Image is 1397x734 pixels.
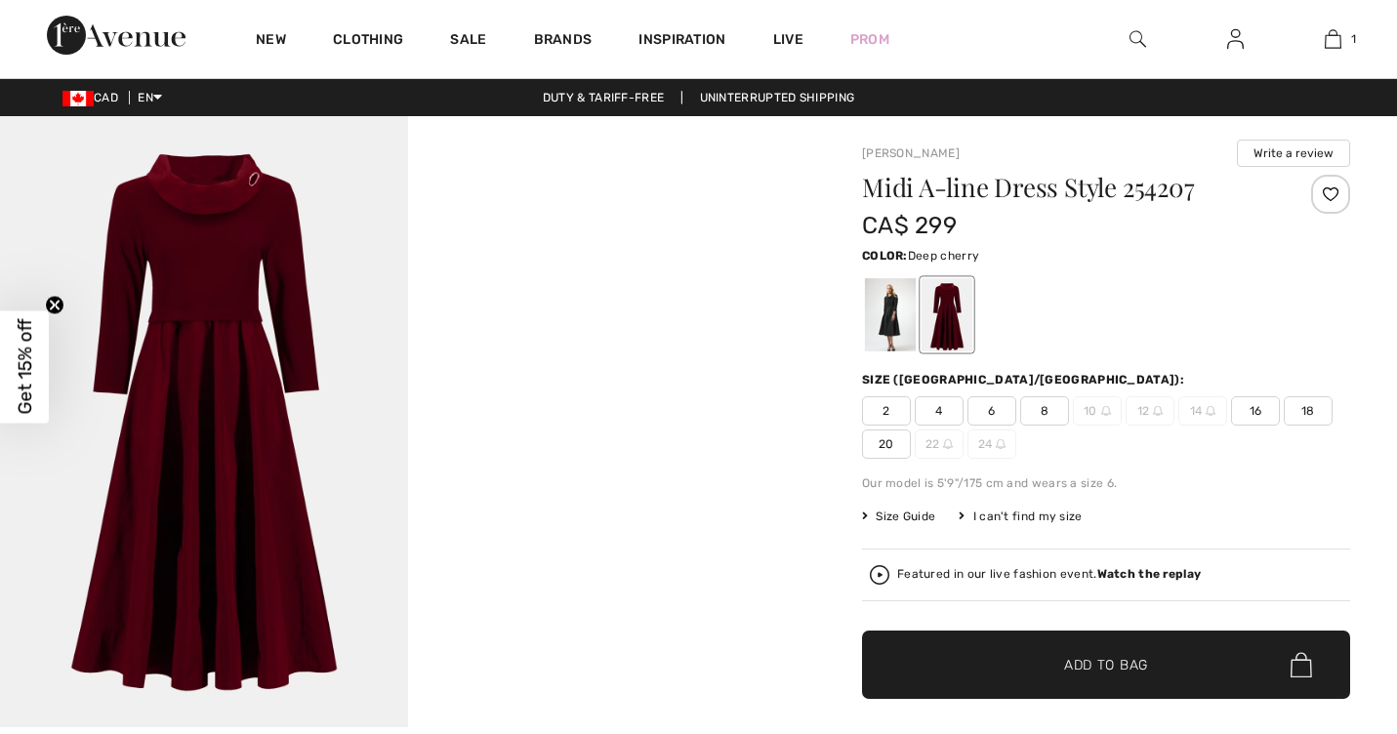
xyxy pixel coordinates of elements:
[862,175,1269,200] h1: Midi A-line Dress Style 254207
[1064,655,1148,675] span: Add to Bag
[862,631,1350,699] button: Add to Bag
[862,249,908,263] span: Color:
[1130,27,1146,51] img: search the website
[450,31,486,52] a: Sale
[1351,30,1356,48] span: 1
[996,439,1006,449] img: ring-m.svg
[534,31,593,52] a: Brands
[256,31,286,52] a: New
[138,91,162,104] span: EN
[45,296,64,315] button: Close teaser
[1231,396,1280,426] span: 16
[943,439,953,449] img: ring-m.svg
[14,319,36,415] span: Get 15% off
[850,29,889,50] a: Prom
[862,508,935,525] span: Size Guide
[922,278,972,351] div: Deep cherry
[862,396,911,426] span: 2
[967,429,1016,459] span: 24
[1237,140,1350,167] button: Write a review
[870,565,889,585] img: Watch the replay
[862,212,957,239] span: CA$ 299
[908,249,979,263] span: Deep cherry
[638,31,725,52] span: Inspiration
[967,396,1016,426] span: 6
[1153,406,1163,416] img: ring-m.svg
[897,568,1201,581] div: Featured in our live fashion event.
[47,16,185,55] img: 1ère Avenue
[62,91,126,104] span: CAD
[915,396,964,426] span: 4
[1020,396,1069,426] span: 8
[333,31,403,52] a: Clothing
[862,146,960,160] a: [PERSON_NAME]
[862,371,1188,388] div: Size ([GEOGRAPHIC_DATA]/[GEOGRAPHIC_DATA]):
[773,29,803,50] a: Live
[1101,406,1111,416] img: ring-m.svg
[1206,406,1215,416] img: ring-m.svg
[959,508,1082,525] div: I can't find my size
[1126,396,1174,426] span: 12
[865,278,916,351] div: Black
[1073,396,1122,426] span: 10
[1212,27,1259,52] a: Sign In
[1325,27,1341,51] img: My Bag
[1285,27,1380,51] a: 1
[1284,396,1333,426] span: 18
[62,91,94,106] img: Canadian Dollar
[1291,652,1312,677] img: Bag.svg
[862,474,1350,492] div: Our model is 5'9"/175 cm and wears a size 6.
[1097,567,1202,581] strong: Watch the replay
[1227,27,1244,51] img: My Info
[1178,396,1227,426] span: 14
[862,429,911,459] span: 20
[915,429,964,459] span: 22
